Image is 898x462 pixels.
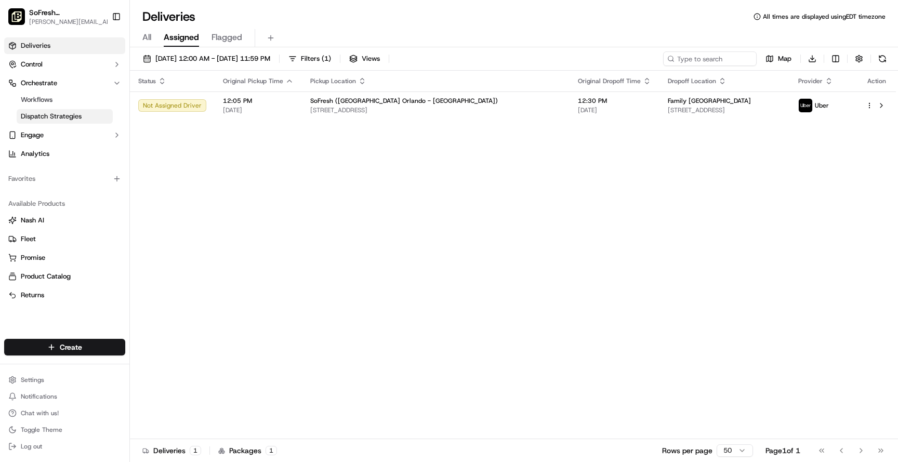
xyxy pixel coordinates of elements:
span: Knowledge Base [21,232,80,243]
img: 1738778727109-b901c2ba-d612-49f7-a14d-d897ce62d23f [22,99,41,118]
button: Fleet [4,231,125,247]
span: Fleet [21,234,36,244]
button: Notifications [4,389,125,404]
img: uber-new-logo.jpeg [799,99,812,112]
button: Start new chat [177,102,189,115]
img: 1736555255976-a54dd68f-1ca7-489b-9aae-adbdc363a1c4 [21,162,29,170]
div: Action [866,77,888,85]
span: Uber [815,101,829,110]
span: Chat with us! [21,409,59,417]
button: Map [761,51,796,66]
a: Product Catalog [8,272,121,281]
div: Page 1 of 1 [765,445,800,456]
span: Dropoff Location [668,77,716,85]
span: Toggle Theme [21,426,62,434]
span: Map [778,54,791,63]
span: [DATE] [223,106,294,114]
button: Control [4,56,125,73]
button: Create [4,339,125,355]
button: Views [345,51,385,66]
span: [STREET_ADDRESS] [310,106,561,114]
div: 1 [190,446,201,455]
button: Product Catalog [4,268,125,285]
span: Settings [21,376,44,384]
span: Promise [21,253,45,262]
span: Analytics [21,149,49,159]
span: Engage [21,130,44,140]
span: Original Dropoff Time [578,77,641,85]
button: Refresh [875,51,890,66]
button: Orchestrate [4,75,125,91]
span: Orchestrate [21,78,57,88]
span: ( 1 ) [322,54,331,63]
p: Welcome 👋 [10,42,189,58]
span: [PERSON_NAME][EMAIL_ADDRESS][DOMAIN_NAME] [29,18,115,26]
a: Deliveries [4,37,125,54]
span: Control [21,60,43,69]
button: SoFresh ([GEOGRAPHIC_DATA] Orlando - [GEOGRAPHIC_DATA]) [29,7,103,18]
span: Returns [21,291,44,300]
span: Provider [798,77,823,85]
span: Notifications [21,392,57,401]
span: Assigned [164,31,199,44]
a: Returns [8,291,121,300]
img: Nash [10,10,31,31]
div: 1 [266,446,277,455]
div: Packages [218,445,277,456]
button: Nash AI [4,212,125,229]
a: Promise [8,253,121,262]
a: Analytics [4,146,125,162]
button: Toggle Theme [4,423,125,437]
span: Pylon [103,258,126,266]
span: Family [GEOGRAPHIC_DATA] [668,97,751,105]
span: [DATE] [92,189,113,197]
span: Filters [301,54,331,63]
span: [DATE] [84,161,105,169]
span: [STREET_ADDRESS] [668,106,782,114]
img: Angelique Valdez [10,179,27,196]
h1: Deliveries [142,8,195,25]
span: [DATE] [578,106,651,114]
span: Status [138,77,156,85]
span: 12:30 PM [578,97,651,105]
div: Start new chat [47,99,170,110]
div: Past conversations [10,135,70,143]
button: Filters(1) [284,51,336,66]
input: Type to search [663,51,757,66]
div: Available Products [4,195,125,212]
span: Regen Pajulas [32,161,76,169]
a: Dispatch Strategies [17,109,113,124]
img: SoFresh (FL Orlando - Publix Springs Plaza) [8,8,25,25]
span: Create [60,342,82,352]
button: Settings [4,373,125,387]
button: Returns [4,287,125,303]
button: Chat with us! [4,406,125,420]
a: Fleet [8,234,121,244]
span: All times are displayed using EDT timezone [763,12,886,21]
span: Pickup Location [310,77,356,85]
span: Nash AI [21,216,44,225]
span: 12:05 PM [223,97,294,105]
span: Dispatch Strategies [21,112,82,121]
div: 📗 [10,233,19,242]
span: • [78,161,82,169]
span: Flagged [212,31,242,44]
button: Engage [4,127,125,143]
a: 💻API Documentation [84,228,171,247]
span: All [142,31,151,44]
div: 💻 [88,233,96,242]
a: Powered byPylon [73,257,126,266]
a: 📗Knowledge Base [6,228,84,247]
img: 1736555255976-a54dd68f-1ca7-489b-9aae-adbdc363a1c4 [21,190,29,198]
div: Favorites [4,170,125,187]
span: [PERSON_NAME] [32,189,84,197]
span: Product Catalog [21,272,71,281]
a: Workflows [17,93,113,107]
span: Deliveries [21,41,50,50]
span: Original Pickup Time [223,77,283,85]
button: See all [161,133,189,146]
span: SoFresh ([GEOGRAPHIC_DATA] Orlando - [GEOGRAPHIC_DATA]) [310,97,498,105]
input: Got a question? Start typing here... [27,67,187,78]
a: Nash AI [8,216,121,225]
